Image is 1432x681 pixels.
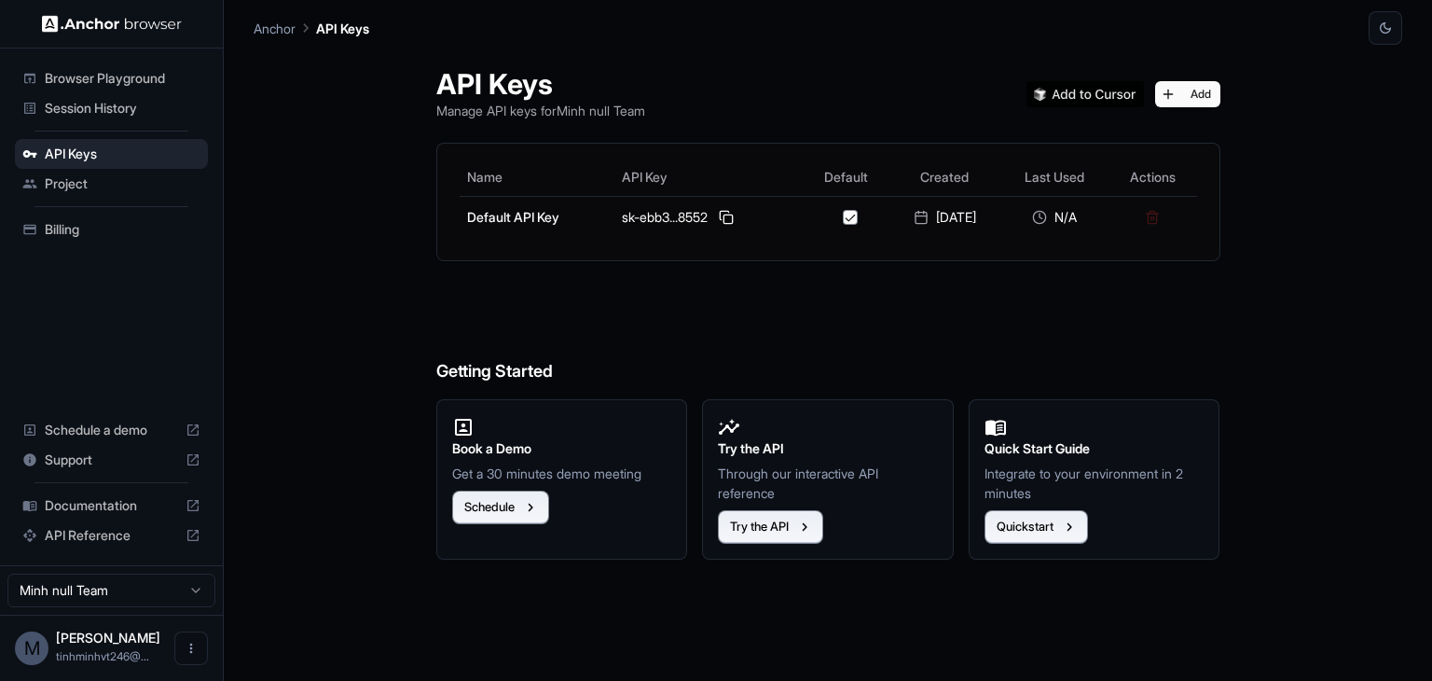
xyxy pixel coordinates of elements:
[174,632,208,665] button: Open menu
[45,69,200,88] span: Browser Playground
[984,438,1205,459] h2: Quick Start Guide
[254,18,369,38] nav: breadcrumb
[45,174,200,193] span: Project
[984,464,1205,503] p: Integrate to your environment in 2 minutes
[452,438,672,459] h2: Book a Demo
[15,445,208,475] div: Support
[436,67,645,101] h1: API Keys
[45,421,178,439] span: Schedule a demo
[452,491,549,524] button: Schedule
[1155,81,1220,107] button: Add
[316,19,369,38] p: API Keys
[1000,159,1108,196] th: Last Used
[436,101,645,120] p: Manage API keys for Minh null Team
[45,99,200,118] span: Session History
[15,169,208,199] div: Project
[56,630,160,646] span: Minh null
[715,206,737,229] button: Copy API key
[896,208,993,227] div: [DATE]
[460,196,615,238] td: Default API Key
[15,632,48,665] div: M
[1026,81,1144,107] img: Add anchorbrowser MCP server to Cursor
[718,438,938,459] h2: Try the API
[804,159,888,196] th: Default
[15,139,208,169] div: API Keys
[45,451,178,469] span: Support
[614,159,804,196] th: API Key
[452,464,672,483] p: Get a 30 minutes demo meeting
[984,510,1088,544] button: Quickstart
[15,521,208,550] div: API Reference
[45,526,178,545] span: API Reference
[45,496,178,515] span: Documentation
[718,510,823,544] button: Try the API
[1008,208,1101,227] div: N/A
[254,19,296,38] p: Anchor
[45,220,200,239] span: Billing
[45,145,200,163] span: API Keys
[888,159,1000,196] th: Created
[718,464,938,503] p: Through our interactive API reference
[15,215,208,244] div: Billing
[15,415,208,445] div: Schedule a demo
[42,15,182,33] img: Anchor Logo
[15,491,208,521] div: Documentation
[15,93,208,123] div: Session History
[460,159,615,196] th: Name
[1108,159,1196,196] th: Actions
[15,63,208,93] div: Browser Playground
[436,284,1220,385] h6: Getting Started
[56,649,149,663] span: tinhminhvt246@gmail.com
[622,206,796,229] div: sk-ebb3...8552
